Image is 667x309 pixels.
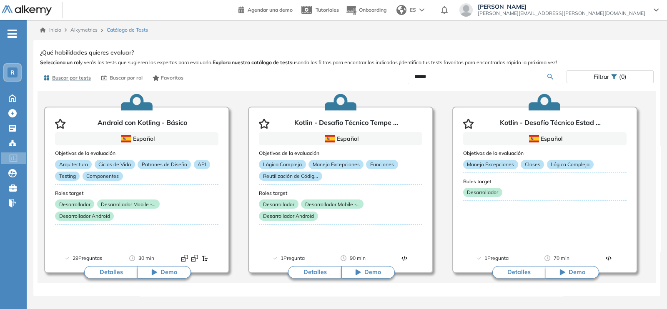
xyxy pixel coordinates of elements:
[98,71,146,85] button: Buscar por rol
[84,266,138,279] button: Detalles
[463,179,627,184] h3: Roles target
[308,160,364,169] p: Manejo Excepciones
[359,7,386,13] span: Onboarding
[97,199,160,209] p: Desarrollador Mobile -...
[463,188,502,197] p: Desarrollador
[529,135,539,142] img: ESP
[55,212,114,221] p: Desarrollador Android
[484,254,509,262] span: 1 Pregunta
[40,59,80,65] b: Selecciona un rol
[40,26,61,34] a: Inicio
[325,135,335,142] img: ESP
[70,27,98,33] span: Alkymetrics
[191,255,198,262] img: Format test logo
[55,150,218,156] h3: Objetivos de la evaluación
[8,33,17,35] i: -
[346,1,386,19] button: Onboarding
[40,48,134,57] span: ¿Qué habilidades quieres evaluar?
[138,160,191,169] p: Patrones de Diseño
[52,74,91,82] span: Buscar por tests
[259,212,318,221] p: Desarrollador Android
[294,119,398,129] p: Kotlin - Desafio Técnico Tempe ...
[521,160,544,169] p: Clases
[98,119,187,129] p: Android con Kotling - Básico
[110,74,143,82] span: Buscar por rol
[401,255,408,262] img: Format test logo
[107,26,148,34] span: Catálogo de Tests
[419,8,424,12] img: arrow
[259,160,306,169] p: Lógica Compleja
[201,255,208,262] img: Format test logo
[493,134,597,143] div: Español
[546,266,599,279] button: Demo
[85,134,189,143] div: Español
[259,150,422,156] h3: Objetivos de la evaluación
[73,254,102,262] span: 29 Preguntas
[194,160,210,169] p: API
[281,254,305,262] span: 1 Pregunta
[259,199,298,209] p: Desarrollador
[594,71,609,83] span: Filtrar
[288,134,393,143] div: Español
[2,5,52,16] img: Logo
[605,255,612,262] img: Format test logo
[55,190,218,196] h3: Roles target
[95,160,135,169] p: Ciclos de Vida
[55,172,80,181] p: Testing
[138,254,154,262] span: 30 min
[569,268,585,277] span: Demo
[316,7,339,13] span: Tutoriales
[161,74,183,82] span: Favoritos
[554,254,569,262] span: 70 min
[149,71,187,85] button: Favoritos
[478,3,645,10] span: [PERSON_NAME]
[259,190,422,196] h3: Roles target
[463,150,627,156] h3: Objetivos de la evaluación
[341,266,395,279] button: Demo
[350,254,366,262] span: 90 min
[40,71,94,85] button: Buscar por tests
[366,160,398,169] p: Funciones
[138,266,191,279] button: Demo
[181,255,188,262] img: Format test logo
[478,10,645,17] span: [PERSON_NAME][EMAIL_ADDRESS][PERSON_NAME][DOMAIN_NAME]
[364,268,381,277] span: Demo
[121,135,131,142] img: ESP
[55,199,94,209] p: Desarrollador
[500,119,601,129] p: Kotlin - Desafío Técnico Estad ...
[492,266,546,279] button: Detalles
[259,172,322,181] p: Reutilización de Códig...
[83,172,123,181] p: Componentes
[238,4,293,14] a: Agendar una demo
[160,268,177,277] span: Demo
[213,59,292,65] b: Explora nuestro catálogo de tests
[55,160,92,169] p: Arquitectura
[619,71,627,83] span: (0)
[410,6,416,14] span: ES
[547,160,594,169] p: Lógica Compleja
[463,160,518,169] p: Manejo Excepciones
[10,69,15,76] span: R
[288,266,341,279] button: Detalles
[301,199,364,209] p: Desarrollador Mobile -...
[396,5,406,15] img: world
[248,7,293,13] span: Agendar una demo
[40,59,654,66] span: y verás los tests que sugieren los expertos para evaluarlo. usando los filtros para encontrar los...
